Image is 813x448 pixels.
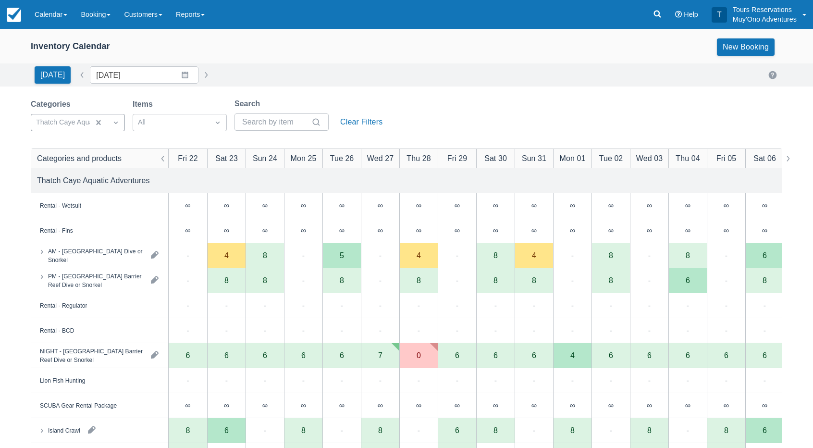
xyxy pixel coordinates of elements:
div: ∞ [515,193,553,218]
div: - [456,274,458,286]
div: ∞ [515,393,553,418]
div: 6 [207,343,246,368]
div: ∞ [262,401,268,409]
div: ∞ [207,193,246,218]
div: - [533,324,535,336]
div: ∞ [378,401,383,409]
div: - [571,324,574,336]
div: - [494,324,497,336]
div: ∞ [207,218,246,243]
div: - [186,374,189,386]
div: - [533,424,535,436]
div: - [764,374,766,386]
button: [DATE] [35,66,71,84]
div: - [571,374,574,386]
div: ∞ [762,201,767,209]
div: 6 [724,351,728,359]
div: ∞ [724,226,729,234]
div: 6 [246,343,284,368]
div: 4 [224,251,229,259]
div: 8 [647,426,652,434]
div: 6 [284,343,322,368]
div: - [186,249,189,261]
div: ∞ [531,401,537,409]
label: Categories [31,99,74,110]
div: 6 [340,351,344,359]
label: Search [234,98,264,110]
div: ∞ [224,401,229,409]
div: Tue 02 [599,152,623,164]
div: 6 [630,343,668,368]
div: ∞ [339,201,345,209]
div: 8 [532,276,536,284]
div: - [418,374,420,386]
i: Help [675,11,682,18]
div: ∞ [591,393,630,418]
div: - [610,324,612,336]
div: Fri 22 [178,152,197,164]
div: ∞ [685,401,690,409]
div: 6 [322,343,361,368]
div: - [264,324,266,336]
span: Help [684,11,698,18]
div: - [610,424,612,436]
div: - [302,274,305,286]
div: - [186,274,189,286]
div: ∞ [361,393,399,418]
div: - [264,299,266,311]
div: Lion Fish Hunting [40,376,85,385]
div: 6 [763,426,767,434]
div: ∞ [339,401,345,409]
div: 5 [340,251,344,259]
div: - [418,299,420,311]
div: - [186,324,189,336]
a: New Booking [717,38,775,56]
div: Sun 31 [522,152,546,164]
div: ∞ [762,401,767,409]
div: Thatch Caye Aquatic Adventures [37,174,150,186]
div: ∞ [762,226,767,234]
div: Sat 06 [753,152,776,164]
div: ∞ [169,218,207,243]
div: ∞ [361,218,399,243]
div: ∞ [553,393,591,418]
div: ∞ [301,226,306,234]
div: ∞ [707,218,745,243]
div: 4 [570,351,575,359]
div: - [494,299,497,311]
div: - [341,374,343,386]
div: ∞ [301,201,306,209]
div: ∞ [455,226,460,234]
div: ∞ [455,401,460,409]
div: 6 [476,343,515,368]
div: ∞ [361,193,399,218]
div: - [456,249,458,261]
div: - [648,374,651,386]
div: 6 [707,343,745,368]
div: Sun 24 [253,152,277,164]
div: - [341,324,343,336]
div: 4 [417,251,421,259]
div: Island Crawl [48,426,80,435]
div: ∞ [591,193,630,218]
div: ∞ [207,393,246,418]
div: 6 [455,351,459,359]
div: ∞ [284,393,322,418]
div: 6 [532,351,536,359]
div: Fri 29 [447,152,467,164]
div: ∞ [630,393,668,418]
div: 8 [493,426,498,434]
img: checkfront-main-nav-mini-logo.png [7,8,21,22]
div: ∞ [262,226,268,234]
div: 7 [378,351,382,359]
div: ∞ [224,226,229,234]
div: ∞ [438,218,476,243]
div: ∞ [668,193,707,218]
div: - [648,299,651,311]
div: ∞ [570,201,575,209]
label: Items [133,99,157,110]
div: - [225,374,228,386]
div: - [725,274,727,286]
div: - [341,299,343,311]
div: - [610,299,612,311]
